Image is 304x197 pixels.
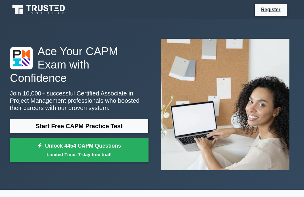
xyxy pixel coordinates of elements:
[257,6,284,13] a: Register
[10,90,149,112] p: Join 10,000+ successful Certified Associate in Project Management professionals who boosted their...
[10,138,149,162] a: Unlock 4454 CAPM QuestionsLimited Time: 7-day free trial!
[10,45,149,85] h1: Ace Your CAPM Exam with Confidence
[10,119,149,133] a: Start Free CAPM Practice Test
[18,151,141,158] small: Limited Time: 7-day free trial!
